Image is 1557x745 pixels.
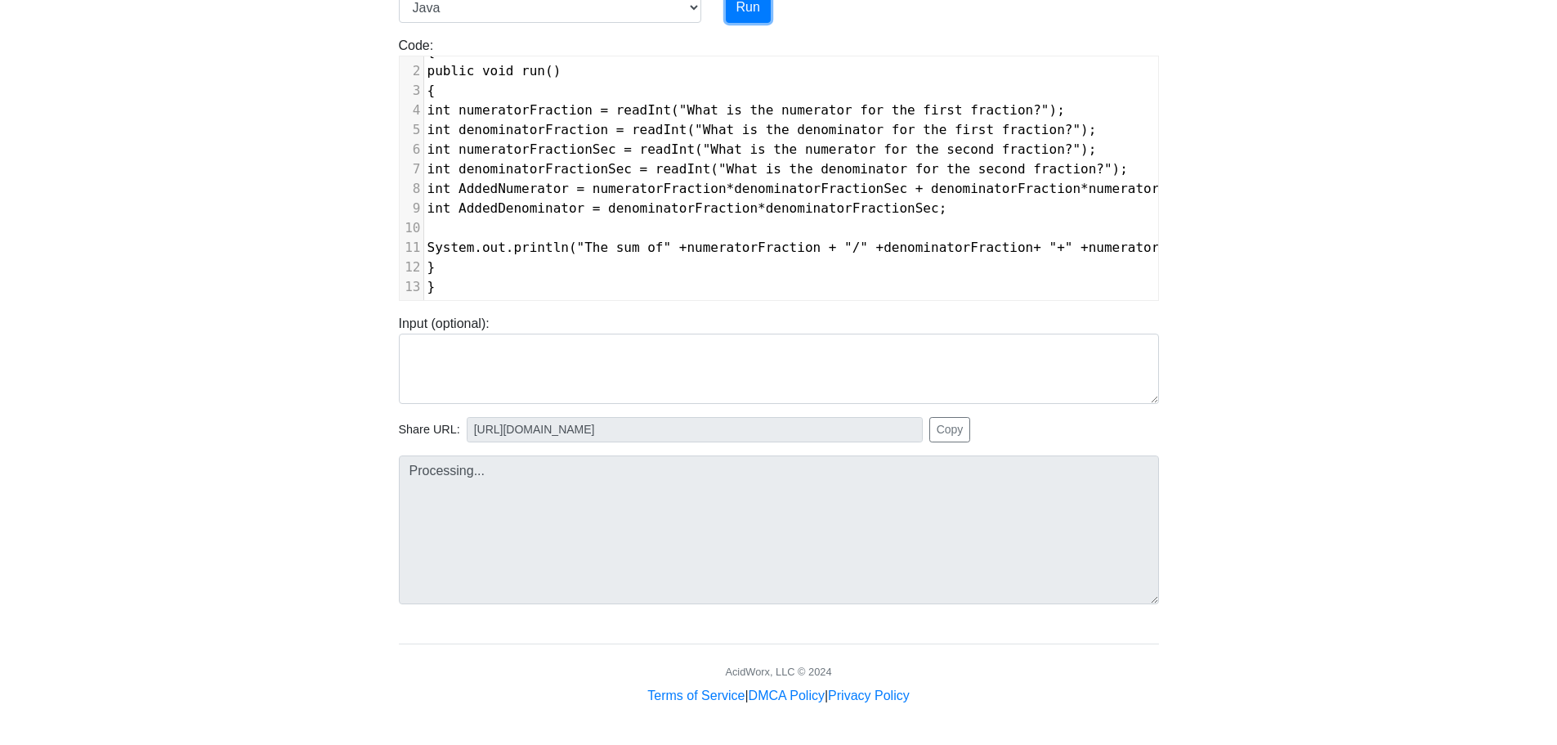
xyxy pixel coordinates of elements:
[400,159,423,179] div: 7
[399,421,460,439] span: Share URL:
[749,689,825,702] a: DMCA Policy
[400,101,423,120] div: 4
[427,259,436,275] span: }
[400,258,423,277] div: 12
[400,61,423,81] div: 2
[647,686,909,706] div: | |
[427,102,1065,118] span: int numeratorFraction = readInt("What is the numerator for the first fraction?");
[427,122,1097,137] span: int denominatorFraction = readInt("What is the denominator for the first fraction?");
[427,83,436,98] span: {
[387,314,1171,404] div: Input (optional):
[725,664,831,680] div: AcidWorx, LLC © 2024
[400,179,423,199] div: 8
[400,218,423,238] div: 10
[400,120,423,140] div: 5
[387,36,1171,301] div: Code:
[427,181,1255,196] span: int AddedNumerator = numeratorFraction*denominatorFractionSec + denominatorFraction*numeratorFrac...
[427,279,436,294] span: }
[400,81,423,101] div: 3
[427,63,562,79] span: public void run()
[400,140,423,159] div: 6
[400,277,423,297] div: 13
[400,199,423,218] div: 9
[400,238,423,258] div: 11
[828,689,910,702] a: Privacy Policy
[647,689,745,702] a: Terms of Service
[427,200,947,216] span: int AddedDenominator = denominatorFraction*denominatorFractionSec;
[467,417,923,442] input: No share available yet
[427,161,1128,177] span: int denominatorFractionSec = readInt("What is the denominator for the second fraction?");
[929,417,971,442] button: Copy
[427,141,1097,157] span: int numeratorFractionSec = readInt("What is the numerator for the second fraction?");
